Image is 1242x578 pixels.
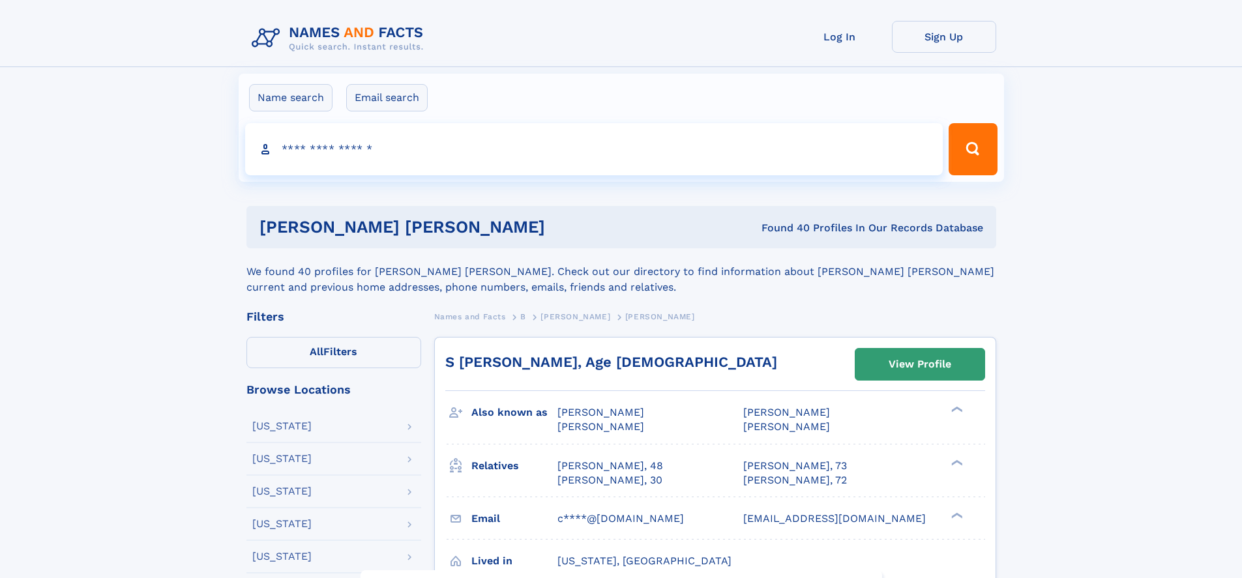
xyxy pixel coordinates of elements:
[520,312,526,321] span: B
[246,384,421,396] div: Browse Locations
[310,345,323,358] span: All
[540,308,610,325] a: [PERSON_NAME]
[948,458,964,467] div: ❯
[743,420,830,433] span: [PERSON_NAME]
[520,308,526,325] a: B
[743,459,847,473] a: [PERSON_NAME], 73
[948,405,964,414] div: ❯
[557,473,662,487] a: [PERSON_NAME], 30
[855,349,984,380] a: View Profile
[540,312,610,321] span: [PERSON_NAME]
[434,308,506,325] a: Names and Facts
[892,21,996,53] a: Sign Up
[259,219,653,235] h1: [PERSON_NAME] [PERSON_NAME]
[557,459,663,473] a: [PERSON_NAME], 48
[653,221,983,235] div: Found 40 Profiles In Our Records Database
[252,551,312,562] div: [US_STATE]
[948,511,964,519] div: ❯
[252,454,312,464] div: [US_STATE]
[471,455,557,477] h3: Relatives
[252,486,312,497] div: [US_STATE]
[346,84,428,111] label: Email search
[557,555,732,567] span: [US_STATE], [GEOGRAPHIC_DATA]
[471,550,557,572] h3: Lived in
[249,84,333,111] label: Name search
[246,337,421,368] label: Filters
[252,421,312,431] div: [US_STATE]
[471,508,557,530] h3: Email
[788,21,892,53] a: Log In
[625,312,695,321] span: [PERSON_NAME]
[246,311,421,323] div: Filters
[245,123,943,175] input: search input
[246,248,996,295] div: We found 40 profiles for [PERSON_NAME] [PERSON_NAME]. Check out our directory to find information...
[471,401,557,424] h3: Also known as
[557,420,644,433] span: [PERSON_NAME]
[445,354,777,370] a: S [PERSON_NAME], Age [DEMOGRAPHIC_DATA]
[252,519,312,529] div: [US_STATE]
[246,21,434,56] img: Logo Names and Facts
[557,406,644,418] span: [PERSON_NAME]
[743,473,847,487] a: [PERSON_NAME], 72
[743,512,926,525] span: [EMAIL_ADDRESS][DOMAIN_NAME]
[889,349,951,379] div: View Profile
[743,406,830,418] span: [PERSON_NAME]
[949,123,997,175] button: Search Button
